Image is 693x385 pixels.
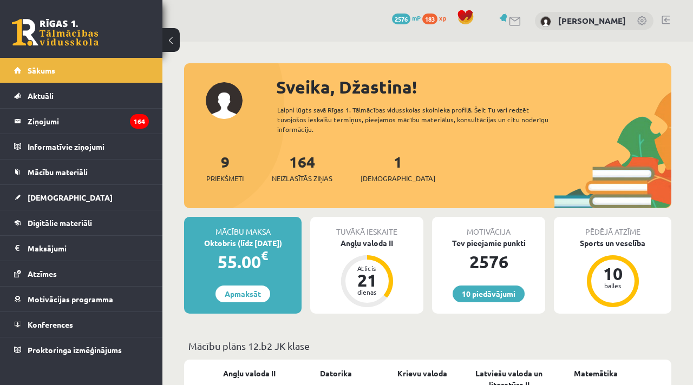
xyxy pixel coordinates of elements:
[361,173,435,184] span: [DEMOGRAPHIC_DATA]
[14,109,149,134] a: Ziņojumi164
[261,248,268,263] span: €
[554,237,671,249] div: Sports un veselība
[554,217,671,237] div: Pēdējā atzīme
[392,14,421,22] a: 2576 mP
[412,14,421,22] span: mP
[310,237,423,249] div: Angļu valoda II
[397,368,447,379] a: Krievu valoda
[184,249,302,275] div: 55.00
[28,109,149,134] legend: Ziņojumi
[272,152,332,184] a: 164Neizlasītās ziņas
[351,271,383,289] div: 21
[28,65,55,75] span: Sākums
[206,152,244,184] a: 9Priekšmeti
[184,217,302,237] div: Mācību maksa
[223,368,276,379] a: Angļu valoda II
[215,286,270,302] a: Apmaksāt
[14,210,149,235] a: Digitālie materiāli
[14,160,149,184] a: Mācību materiāli
[184,237,302,249] div: Oktobris (līdz [DATE])
[574,368,618,379] a: Matemātika
[14,58,149,83] a: Sākums
[28,192,113,202] span: [DEMOGRAPHIC_DATA]
[28,269,57,278] span: Atzīmes
[14,185,149,210] a: [DEMOGRAPHIC_DATA]
[320,368,352,379] a: Datorika
[14,312,149,337] a: Konferences
[422,14,452,22] a: 183 xp
[14,83,149,108] a: Aktuāli
[28,294,113,304] span: Motivācijas programma
[28,91,54,101] span: Aktuāli
[310,237,423,309] a: Angļu valoda II Atlicis 21 dienas
[14,261,149,286] a: Atzīmes
[558,15,626,26] a: [PERSON_NAME]
[432,249,545,275] div: 2576
[554,237,671,309] a: Sports un veselība 10 balles
[28,320,73,329] span: Konferences
[439,14,446,22] span: xp
[14,236,149,261] a: Maksājumi
[188,338,667,353] p: Mācību plāns 12.b2 JK klase
[28,134,149,159] legend: Informatīvie ziņojumi
[361,152,435,184] a: 1[DEMOGRAPHIC_DATA]
[14,287,149,311] a: Motivācijas programma
[14,134,149,159] a: Informatīvie ziņojumi
[540,16,551,27] img: Džastina Leonoviča - Batņa
[206,173,244,184] span: Priekšmeti
[597,282,629,289] div: balles
[28,167,88,177] span: Mācību materiāli
[310,217,423,237] div: Tuvākā ieskaite
[277,105,570,134] div: Laipni lūgts savā Rīgas 1. Tālmācības vidusskolas skolnieka profilā. Šeit Tu vari redzēt tuvojošo...
[432,217,545,237] div: Motivācija
[28,218,92,228] span: Digitālie materiāli
[597,265,629,282] div: 10
[432,237,545,249] div: Tev pieejamie punkti
[28,345,122,355] span: Proktoringa izmēģinājums
[351,289,383,295] div: dienas
[28,236,149,261] legend: Maksājumi
[351,265,383,271] div: Atlicis
[272,173,332,184] span: Neizlasītās ziņas
[392,14,410,24] span: 2576
[14,337,149,362] a: Proktoringa izmēģinājums
[453,286,525,302] a: 10 piedāvājumi
[130,114,149,129] i: 164
[276,74,671,100] div: Sveika, Džastina!
[12,19,99,46] a: Rīgas 1. Tālmācības vidusskola
[422,14,437,24] span: 183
